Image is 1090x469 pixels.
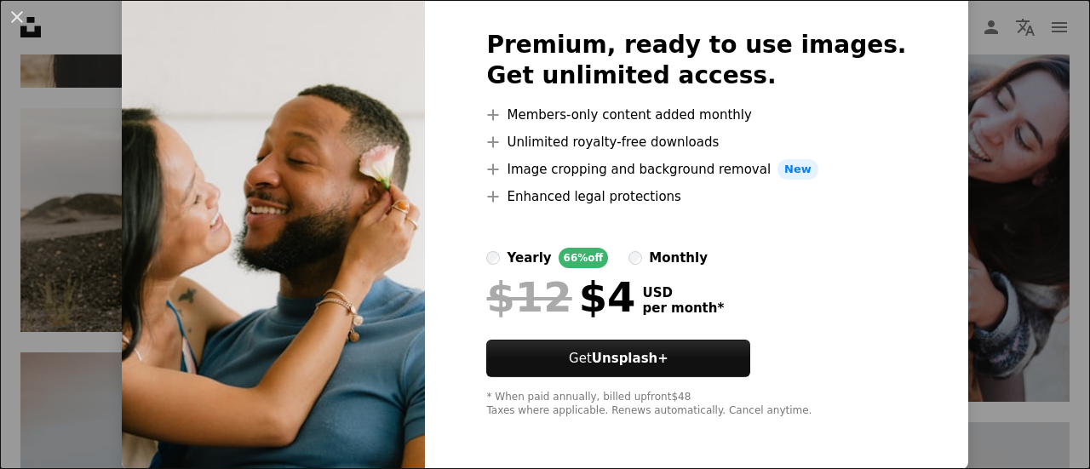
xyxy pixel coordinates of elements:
[486,391,906,418] div: * When paid annually, billed upfront $48 Taxes where applicable. Renews automatically. Cancel any...
[559,248,609,268] div: 66% off
[507,248,551,268] div: yearly
[642,285,724,300] span: USD
[592,351,668,366] strong: Unsplash+
[486,159,906,180] li: Image cropping and background removal
[642,300,724,316] span: per month *
[486,186,906,207] li: Enhanced legal protections
[486,30,906,91] h2: Premium, ready to use images. Get unlimited access.
[486,275,571,319] span: $12
[486,340,750,377] button: GetUnsplash+
[486,251,500,265] input: yearly66%off
[486,275,635,319] div: $4
[649,248,708,268] div: monthly
[486,105,906,125] li: Members-only content added monthly
[486,132,906,152] li: Unlimited royalty-free downloads
[628,251,642,265] input: monthly
[777,159,818,180] span: New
